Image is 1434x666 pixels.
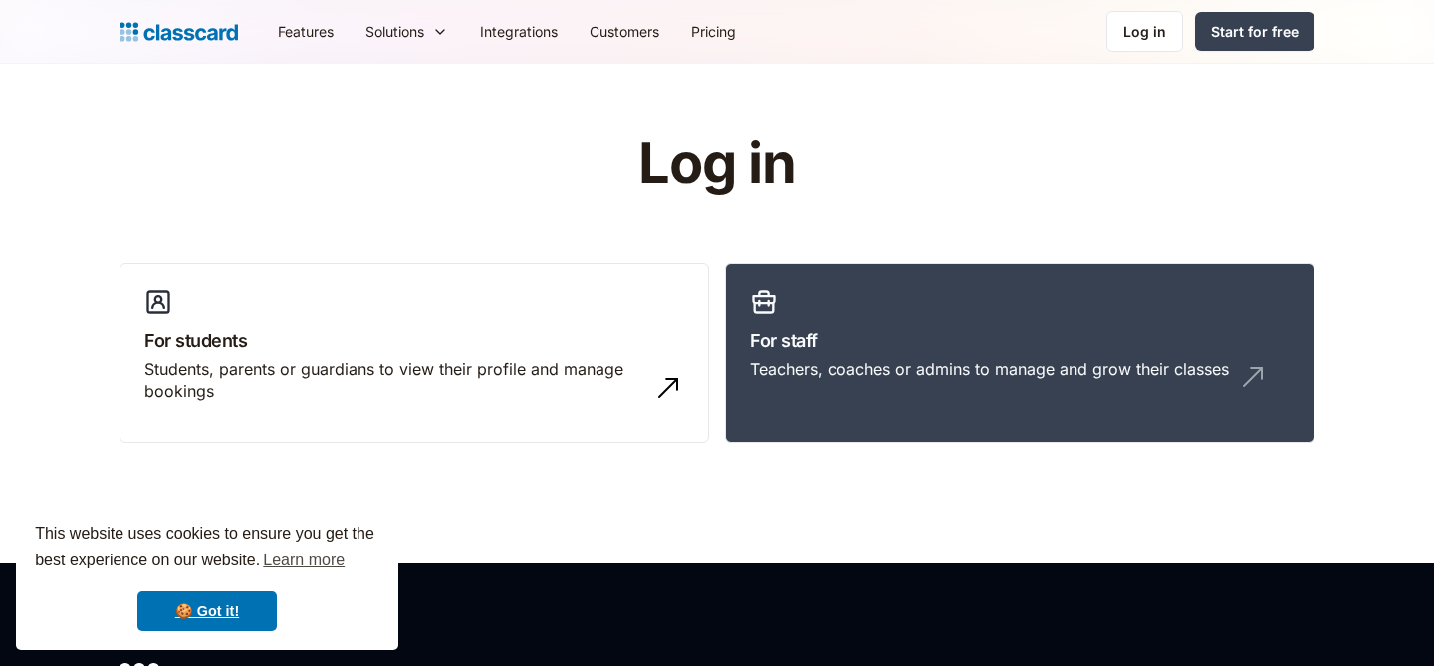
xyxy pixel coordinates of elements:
a: For staffTeachers, coaches or admins to manage and grow their classes [725,263,1314,444]
div: Solutions [365,21,424,42]
a: Customers [574,9,675,54]
a: learn more about cookies [260,546,348,575]
a: home [119,18,238,46]
a: Integrations [464,9,574,54]
div: Log in [1123,21,1166,42]
a: Features [262,9,350,54]
h1: Log in [401,133,1034,195]
a: Pricing [675,9,752,54]
div: cookieconsent [16,503,398,650]
div: Solutions [350,9,464,54]
a: Start for free [1195,12,1314,51]
a: dismiss cookie message [137,591,277,631]
a: For studentsStudents, parents or guardians to view their profile and manage bookings [119,263,709,444]
div: Students, parents or guardians to view their profile and manage bookings [144,358,644,403]
div: Teachers, coaches or admins to manage and grow their classes [750,358,1229,380]
span: This website uses cookies to ensure you get the best experience on our website. [35,522,379,575]
h3: For staff [750,328,1290,354]
div: Start for free [1211,21,1299,42]
a: Log in [1106,11,1183,52]
h3: For students [144,328,684,354]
